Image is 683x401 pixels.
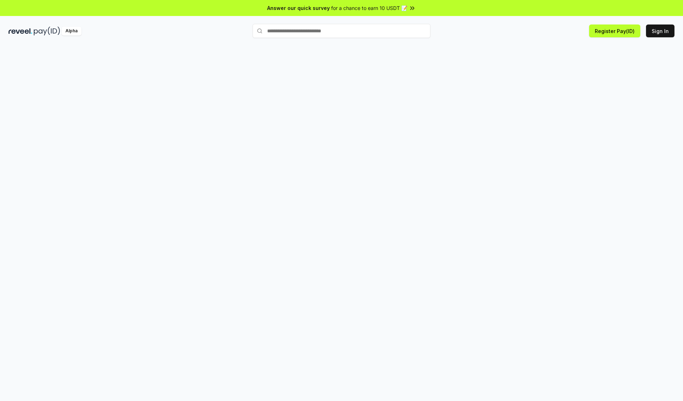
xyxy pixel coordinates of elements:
span: for a chance to earn 10 USDT 📝 [331,4,407,12]
div: Alpha [62,27,81,36]
img: reveel_dark [9,27,32,36]
span: Answer our quick survey [267,4,330,12]
button: Sign In [646,25,674,37]
button: Register Pay(ID) [589,25,640,37]
img: pay_id [34,27,60,36]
